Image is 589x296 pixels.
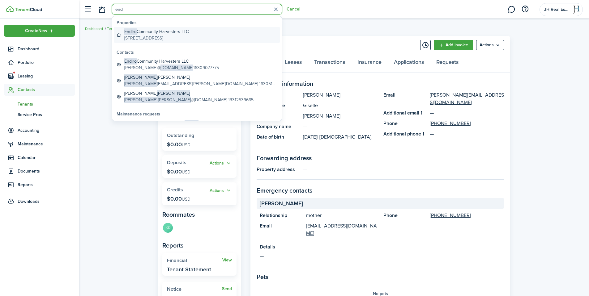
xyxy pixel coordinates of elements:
p: $0.00 [167,169,190,175]
a: [EMAIL_ADDRESS][DOMAIN_NAME] [306,222,377,237]
a: Service Pros [4,109,75,120]
global-search-item-title: #1018114 Appliances / Laundry / / Washing machine [124,120,234,126]
span: [PERSON_NAME] [260,199,303,208]
global-search-item-description: [EMAIL_ADDRESS][PERSON_NAME][DOMAIN_NAME] 16305186125 [124,81,277,87]
a: Dashboard [4,43,75,55]
a: KD [162,222,173,235]
a: Leases [279,54,308,73]
panel-main-description: [PERSON_NAME] [303,91,377,99]
a: Send [222,286,232,291]
span: Credits [167,186,183,193]
panel-main-section-title: Forwarding address [257,153,504,163]
a: [PHONE_NUMBER] [430,212,471,219]
span: Vendor [185,120,198,126]
button: Actions [210,160,232,167]
panel-main-title: Company name [257,123,300,130]
a: EndiroCommunity Harvesters LLC[STREET_ADDRESS] [114,27,280,43]
panel-main-title: Email [260,222,303,237]
span: Maintenance [18,141,75,147]
widget-stats-description: Tenant Statement [167,266,211,273]
panel-main-description: — [303,166,504,173]
a: EndiroCommunity Harvesters LLC[PERSON_NAME]@[DOMAIN_NAME]16309077775 [114,56,280,73]
a: Reports [4,179,75,191]
span: Deposits [167,159,186,166]
button: Open sidebar [82,3,93,15]
button: Clear search [271,5,281,14]
img: JH Real Estate Partners, LLC [571,5,581,15]
span: [PERSON_NAME] [157,90,190,97]
a: #1018114 Appliances / Laundry /Vendor/ Washing machine [114,118,280,134]
button: Open menu [210,160,232,167]
button: Cancel [287,7,300,12]
global-search-item-title: Community Harvesters LLC [124,58,219,65]
a: Tenants [107,26,120,31]
span: Documents [18,168,75,174]
a: Transactions [308,54,351,73]
span: [PERSON_NAME].[PERSON_NAME] [124,97,191,103]
panel-main-title: Property address [257,166,300,173]
button: Open resource center [520,4,530,15]
img: TenantCloud [15,8,42,11]
a: Insurance [351,54,388,73]
a: Applications [388,54,430,73]
global-search-item-title: [PERSON_NAME] [124,74,277,81]
img: TenantCloud [6,6,14,12]
panel-main-subtitle: Roommates [162,210,237,219]
span: Tenants [18,101,75,107]
span: [PERSON_NAME] [124,81,157,87]
panel-main-section-title: Pets [257,272,504,281]
button: Open menu [4,25,75,37]
menu-btn: Actions [476,40,504,50]
a: Requests [430,54,465,73]
button: Actions [210,187,232,194]
span: Service Pros [18,111,75,118]
span: Reports [18,181,75,188]
button: Timeline [420,40,431,50]
panel-main-description: [PERSON_NAME] [303,112,377,120]
button: Open menu [210,187,232,194]
global-search-list-title: Contacts [117,49,280,56]
p: $0.00 [167,196,190,202]
panel-main-description: — [260,252,501,260]
panel-main-title: Email [383,91,427,106]
panel-main-subtitle: Reports [162,241,237,250]
a: Dashboard [85,26,103,31]
a: [PERSON_NAME][PERSON_NAME][PERSON_NAME].[PERSON_NAME]@[DOMAIN_NAME] 13312539665 [114,89,280,105]
p: $0.00 [167,141,190,148]
panel-main-description: mother [306,212,377,219]
span: JH Real Estate Partners, LLC [544,7,569,12]
panel-main-title: Phone [383,212,427,219]
span: Contacts [18,86,75,93]
span: Endiro [124,28,137,35]
global-search-item-description: @[DOMAIN_NAME] 13312539665 [124,97,254,103]
a: Messaging [506,2,517,17]
span: USD [182,169,190,175]
a: [PERSON_NAME][PERSON_NAME][PERSON_NAME][EMAIL_ADDRESS][PERSON_NAME][DOMAIN_NAME] 16305186125 [114,73,280,89]
span: Endiro [124,58,137,65]
span: Downloads [18,198,40,205]
panel-main-title: Relationship [260,212,303,219]
global-search-list-title: Maintenance requests [117,111,280,117]
span: [PERSON_NAME] [124,74,157,81]
span: [DOMAIN_NAME] [160,65,193,71]
panel-main-description: [DATE] [303,133,377,141]
a: Tenants [4,99,75,109]
span: Create New [25,29,47,33]
a: [PERSON_NAME][EMAIL_ADDRESS][DOMAIN_NAME] [430,91,504,106]
a: View [222,258,232,263]
input: Search for anything... [112,4,282,15]
span: Accounting [18,127,75,134]
panel-main-section-title: Personal information [257,79,504,88]
panel-main-title: Phone [383,120,427,127]
span: Calendar [18,154,75,161]
span: | [DEMOGRAPHIC_DATA]. [317,133,373,140]
span: USD [182,196,190,202]
a: Add invoice [434,40,473,50]
button: Open menu [476,40,504,50]
global-search-list-title: Properties [117,19,280,26]
global-search-item-title: Community Harvesters LLC [124,28,189,35]
span: Leasing [18,73,75,79]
